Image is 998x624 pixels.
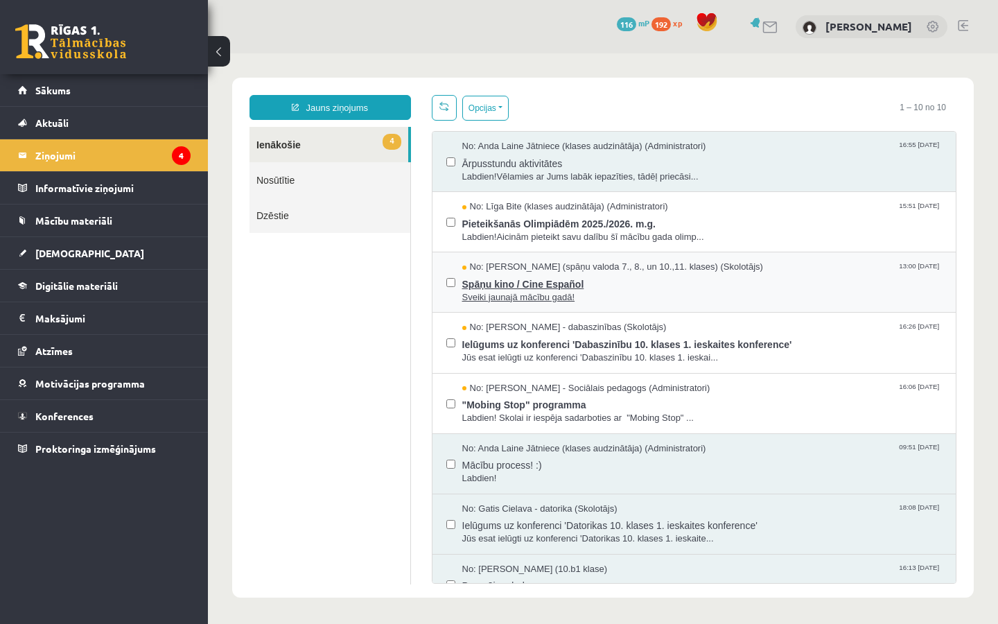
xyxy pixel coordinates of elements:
[18,205,191,236] a: Mācību materiāli
[172,146,191,165] i: 4
[35,410,94,422] span: Konferences
[18,74,191,106] a: Sākums
[254,87,735,130] a: No: Anda Laine Jātniece (klases audzinātāja) (Administratori) 16:55 [DATE] Ārpusstundu aktivitāte...
[42,42,203,67] a: Jauns ziņojums
[617,17,649,28] a: 116 mP
[35,116,69,129] span: Aktuāli
[254,419,735,432] span: Labdien!
[254,358,735,372] span: Labdien! Skolai ir iespēja sadarboties ar "Mobing Stop" ...
[681,42,748,67] span: 1 – 10 no 10
[18,400,191,432] a: Konferences
[35,84,71,96] span: Sākums
[18,139,191,171] a: Ziņojumi4
[254,389,735,432] a: No: Anda Laine Jātniece (klases audzinātāja) (Administratori) 09:51 [DATE] Mācību process! :) Lab...
[254,100,735,117] span: Ārpusstundu aktivitātes
[35,214,112,227] span: Mācību materiāli
[254,389,498,402] span: No: Anda Laine Jātniece (klases audzinātāja) (Administratori)
[18,433,191,465] a: Proktoringa izmēģinājums
[15,24,126,59] a: Rīgas 1. Tālmācības vidusskola
[35,442,156,455] span: Proktoringa izmēģinājums
[254,147,735,190] a: No: Līga Bite (klases audzinātāja) (Administratori) 15:51 [DATE] Pieteikšanās Olimpiādēm 2025./20...
[35,172,191,204] legend: Informatīvie ziņojumi
[254,401,735,419] span: Mācību process! :)
[254,177,735,191] span: Labdien!Aicinām pieteikt savu dalību šī mācību gada olimp...
[254,42,301,67] button: Opcijas
[254,522,735,539] span: Par mājas darbu.
[254,147,460,160] span: No: Līga Bite (klases audzinātāja) (Administratori)
[35,302,191,334] legend: Maksājumi
[688,87,734,97] span: 16:55 [DATE]
[18,302,191,334] a: Maksājumi
[35,139,191,171] legend: Ziņojumi
[254,220,735,238] span: Spāņu kino / Cine Español
[254,510,735,553] a: No: [PERSON_NAME] (10.b1 klase) 16:13 [DATE] Par mājas darbu.
[18,107,191,139] a: Aktuāli
[42,109,202,144] a: Nosūtītie
[254,207,555,220] span: No: [PERSON_NAME] (spāņu valoda 7., 8., un 10.,11. klases) (Skolotājs)
[18,335,191,367] a: Atzīmes
[35,279,118,292] span: Digitālie materiāli
[42,73,200,109] a: 4Ienākošie
[617,17,636,31] span: 116
[688,207,734,218] span: 13:00 [DATE]
[35,345,73,357] span: Atzīmes
[254,449,410,462] span: No: Gatis Cielava - datorika (Skolotājs)
[254,87,498,100] span: No: Anda Laine Jātniece (klases audzinātāja) (Administratori)
[651,17,671,31] span: 192
[35,377,145,390] span: Motivācijas programma
[254,510,400,523] span: No: [PERSON_NAME] (10.b1 klase)
[42,144,202,180] a: Dzēstie
[254,281,735,298] span: Ielūgums uz konferenci 'Dabaszinību 10. klases 1. ieskaites konference'
[825,19,912,33] a: [PERSON_NAME]
[673,17,682,28] span: xp
[18,367,191,399] a: Motivācijas programma
[18,270,191,302] a: Digitālie materiāli
[688,329,734,339] span: 16:06 [DATE]
[254,329,502,342] span: No: [PERSON_NAME] - Sociālais pedagogs (Administratori)
[254,117,735,130] span: Labdien!Vēlamies ar Jums labāk iepazīties, tādēļ priecāsi...
[688,147,734,157] span: 15:51 [DATE]
[688,449,734,460] span: 18:08 [DATE]
[638,17,649,28] span: mP
[254,298,735,311] span: Jūs esat ielūgti uz konferenci 'Dabaszinību 10. klases 1. ieskai...
[254,462,735,479] span: Ielūgums uz konferenci 'Datorikas 10. klases 1. ieskaites konference'
[688,268,734,278] span: 16:26 [DATE]
[254,268,459,281] span: No: [PERSON_NAME] - dabaszinības (Skolotājs)
[254,449,735,492] a: No: Gatis Cielava - datorika (Skolotājs) 18:08 [DATE] Ielūgums uz konferenci 'Datorikas 10. klase...
[254,160,735,177] span: Pieteikšanās Olimpiādēm 2025./2026. m.g.
[254,238,735,251] span: Sveiki jaunajā mācību gadā!
[688,389,734,399] span: 09:51 [DATE]
[18,237,191,269] a: [DEMOGRAPHIC_DATA]
[254,479,735,492] span: Jūs esat ielūgti uz konferenci 'Datorikas 10. klases 1. ieskaite...
[18,172,191,204] a: Informatīvie ziņojumi
[803,21,816,35] img: Emīlija Hudoleja
[651,17,689,28] a: 192 xp
[254,268,735,311] a: No: [PERSON_NAME] - dabaszinības (Skolotājs) 16:26 [DATE] Ielūgums uz konferenci 'Dabaszinību 10....
[254,329,735,372] a: No: [PERSON_NAME] - Sociālais pedagogs (Administratori) 16:06 [DATE] "Mobing Stop" programma Labd...
[688,510,734,520] span: 16:13 [DATE]
[254,207,735,250] a: No: [PERSON_NAME] (spāņu valoda 7., 8., un 10.,11. klases) (Skolotājs) 13:00 [DATE] Spāņu kino / ...
[254,341,735,358] span: "Mobing Stop" programma
[175,80,193,96] span: 4
[35,247,144,259] span: [DEMOGRAPHIC_DATA]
